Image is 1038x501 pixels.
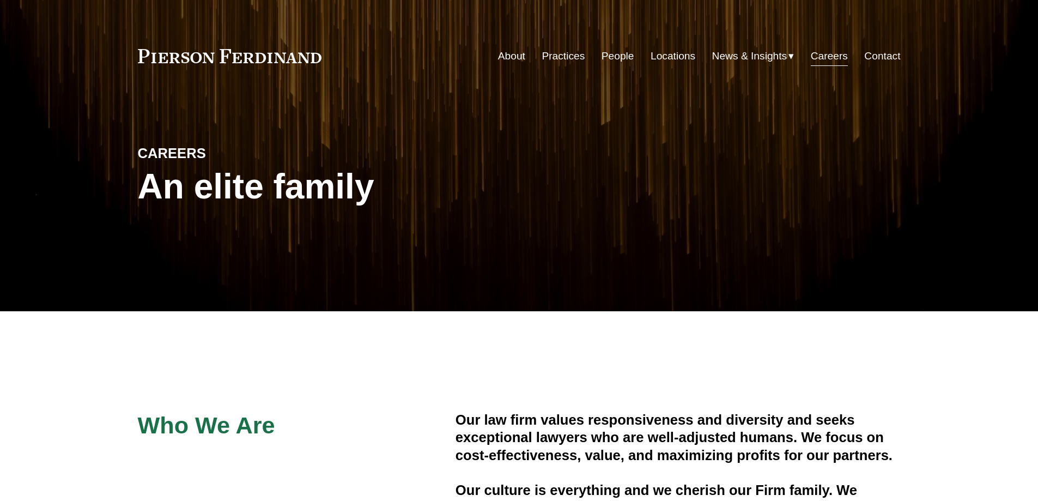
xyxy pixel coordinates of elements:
a: Contact [864,46,900,67]
a: People [602,46,634,67]
a: Practices [542,46,585,67]
span: News & Insights [712,47,787,66]
a: About [498,46,525,67]
a: Careers [811,46,848,67]
a: Locations [651,46,695,67]
h1: An elite family [138,167,519,207]
span: Who We Are [138,412,275,438]
h4: CAREERS [138,144,329,162]
a: folder dropdown [712,46,794,67]
h4: Our law firm values responsiveness and diversity and seeks exceptional lawyers who are well-adjus... [456,411,901,464]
